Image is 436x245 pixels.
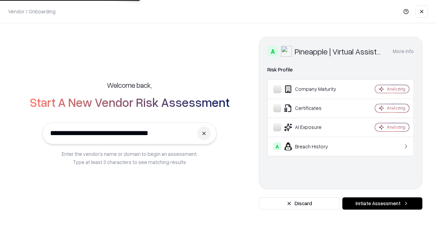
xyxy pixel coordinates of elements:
[273,104,355,112] div: Certificates
[273,85,355,93] div: Company Maturity
[107,80,152,90] h5: Welcome back,
[62,150,198,166] p: Enter the vendor’s name or domain to begin an assessment. Type at least 3 characters to see match...
[393,45,414,58] button: More info
[387,86,405,92] div: Analyzing
[259,197,340,210] button: Discard
[273,142,281,150] div: A
[342,197,422,210] button: Initiate Assessment
[30,95,230,109] h2: Start A New Vendor Risk Assessment
[267,46,278,57] div: A
[267,66,414,74] div: Risk Profile
[295,46,385,57] div: Pineapple | Virtual Assistant Agency
[8,8,56,15] p: Vendor / Onboarding
[281,46,292,57] img: Pineapple | Virtual Assistant Agency
[273,142,355,150] div: Breach History
[387,124,405,130] div: Analyzing
[387,105,405,111] div: Analyzing
[273,123,355,131] div: AI Exposure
